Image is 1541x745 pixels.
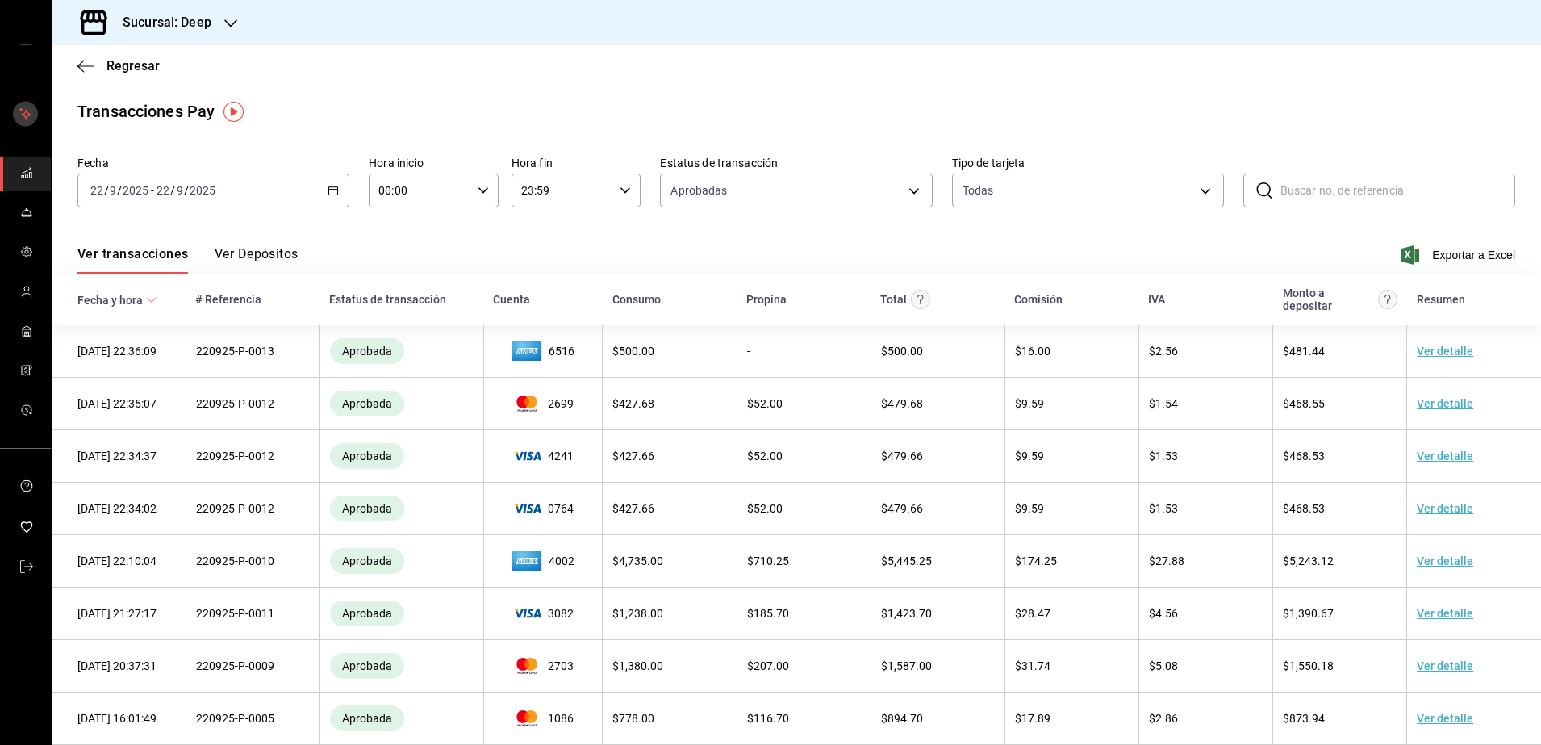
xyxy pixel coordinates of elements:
span: $ 427.68 [612,397,654,410]
span: / [117,184,122,197]
h3: Sucursal: Deep [110,13,211,32]
span: $ 52.00 [747,397,783,410]
span: $ 17.89 [1015,712,1050,725]
a: Ver detalle [1417,397,1473,410]
span: $ 2.56 [1149,345,1178,358]
span: $ 1,238.00 [612,607,663,620]
div: Transacciones cobradas de manera exitosa. [330,653,404,679]
span: $ 9.59 [1015,397,1044,410]
span: $ 427.66 [612,450,654,462]
div: Resumen [1417,293,1465,306]
td: 220925-P-0012 [186,378,319,430]
button: Exportar a Excel [1405,245,1515,265]
span: $ 185.70 [747,607,789,620]
div: navigation tabs [77,246,299,274]
span: $ 468.53 [1283,450,1325,462]
span: $ 52.00 [747,450,783,462]
label: Fecha [77,157,349,169]
td: 220925-P-0012 [186,483,319,535]
label: Estatus de transacción [660,157,932,169]
svg: Este es el monto resultante del total pagado menos comisión e IVA. Esta será la parte que se depo... [1378,290,1397,309]
span: $ 5.08 [1149,659,1178,672]
span: - [151,184,154,197]
span: 1086 [494,710,593,726]
span: $ 468.55 [1283,397,1325,410]
span: $ 778.00 [612,712,654,725]
td: [DATE] 22:36:09 [52,325,186,378]
span: $ 1,390.67 [1283,607,1334,620]
span: Aprobadas [670,182,727,199]
input: ---- [122,184,149,197]
svg: Este monto equivale al total pagado por el comensal antes de aplicar Comisión e IVA. [911,290,930,309]
span: Fecha y hora [77,294,157,307]
div: Monto a depositar [1283,287,1374,312]
span: $ 174.25 [1015,555,1057,567]
span: Aprobada [336,397,399,410]
span: $ 27.88 [1149,555,1184,567]
input: -- [176,184,184,197]
a: Ver detalle [1417,502,1473,515]
label: Hora inicio [369,157,499,169]
span: $ 5,243.12 [1283,555,1334,567]
td: 220925-P-0005 [186,693,319,745]
span: $ 481.44 [1283,345,1325,358]
span: $ 1,587.00 [881,659,932,672]
td: 220925-P-0009 [186,640,319,693]
a: Ver detalle [1417,659,1473,672]
span: $ 9.59 [1015,502,1044,515]
span: $ 52.00 [747,502,783,515]
span: $ 1.53 [1149,502,1178,515]
span: / [170,184,175,197]
button: Regresar [77,58,160,73]
span: 2699 [494,396,593,412]
label: Hora fin [512,157,641,169]
div: Transacciones cobradas de manera exitosa. [330,705,404,731]
span: $ 873.94 [1283,712,1325,725]
span: 4002 [494,548,593,574]
td: 220925-P-0012 [186,430,319,483]
span: 2703 [494,658,593,674]
td: 220925-P-0013 [186,325,319,378]
div: Consumo [612,293,661,306]
div: Estatus de transacción [329,293,446,306]
span: $ 500.00 [881,345,923,358]
span: $ 468.53 [1283,502,1325,515]
td: [DATE] 22:10:04 [52,535,186,588]
td: 220925-P-0011 [186,588,319,640]
a: Ver detalle [1417,450,1473,462]
div: IVA [1148,293,1165,306]
td: [DATE] 20:37:31 [52,640,186,693]
button: Ver transacciones [77,246,189,274]
input: ---- [189,184,216,197]
span: / [104,184,109,197]
div: Cuenta [493,293,530,306]
span: $ 710.25 [747,555,789,567]
div: Comisión [1014,293,1063,306]
div: Transacciones cobradas de manera exitosa. [330,496,404,521]
div: Transacciones cobradas de manera exitosa. [330,443,404,469]
span: $ 479.66 [881,502,923,515]
div: Transacciones cobradas de manera exitosa. [330,338,404,364]
button: open drawer [19,42,32,55]
input: -- [156,184,170,197]
div: Transacciones cobradas de manera exitosa. [330,548,404,574]
a: Ver detalle [1417,607,1473,620]
span: 6516 [494,338,593,364]
span: Regresar [106,58,160,73]
a: Ver detalle [1417,345,1473,358]
span: $ 479.68 [881,397,923,410]
span: $ 4.56 [1149,607,1178,620]
span: $ 5,445.25 [881,555,932,567]
span: Aprobada [336,450,399,462]
span: $ 479.66 [881,450,923,462]
span: $ 894.70 [881,712,923,725]
span: 0764 [494,502,593,515]
td: - [737,325,871,378]
span: Aprobada [336,345,399,358]
button: Ver Depósitos [215,246,299,274]
span: $ 1,380.00 [612,659,663,672]
span: $ 207.00 [747,659,789,672]
input: Buscar no. de referencia [1280,174,1515,207]
td: [DATE] 22:35:07 [52,378,186,430]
